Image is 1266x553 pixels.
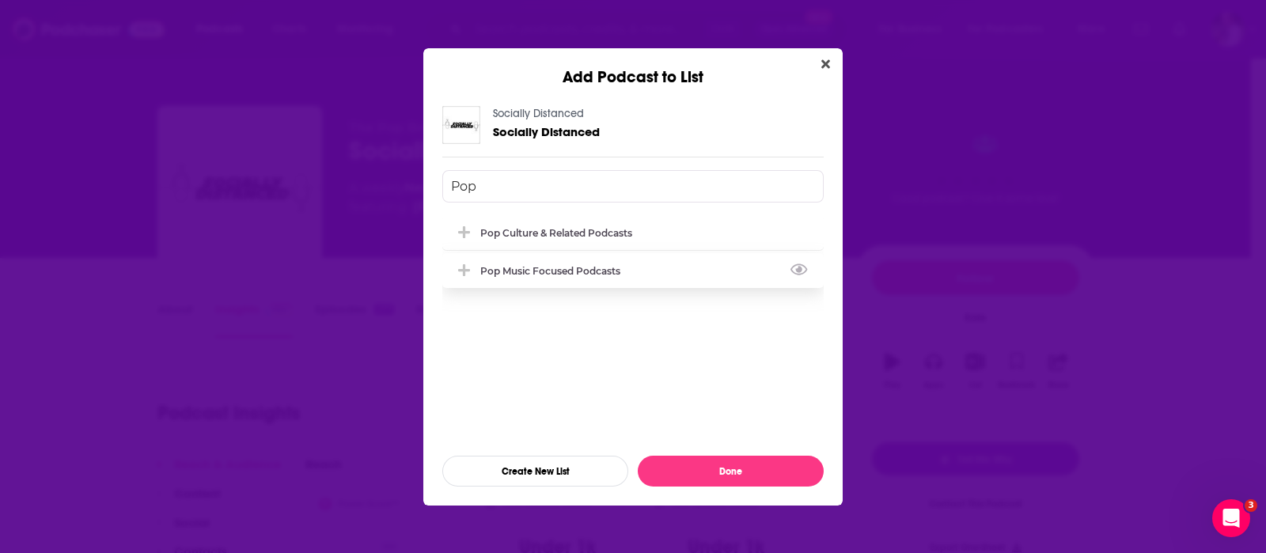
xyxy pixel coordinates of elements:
iframe: Intercom live chat [1212,499,1250,537]
div: Add Podcast To List [442,170,824,487]
span: 3 [1245,499,1257,512]
button: Create New List [442,456,628,487]
button: Done [638,456,824,487]
div: Pop Music focused podcasts [442,253,824,288]
button: Close [815,55,836,74]
button: View Link [620,274,630,275]
div: Pop Culture & Related Podcasts [480,227,632,239]
div: Pop Culture & Related Podcasts [442,215,824,250]
a: Socially Distanced [493,107,584,120]
a: Socially Distanced [493,125,600,138]
div: Pop Music focused podcasts [480,265,630,277]
input: Search lists [442,170,824,203]
span: Socially Distanced [493,124,600,139]
img: Socially Distanced [442,106,480,144]
div: Add Podcast to List [423,48,843,87]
